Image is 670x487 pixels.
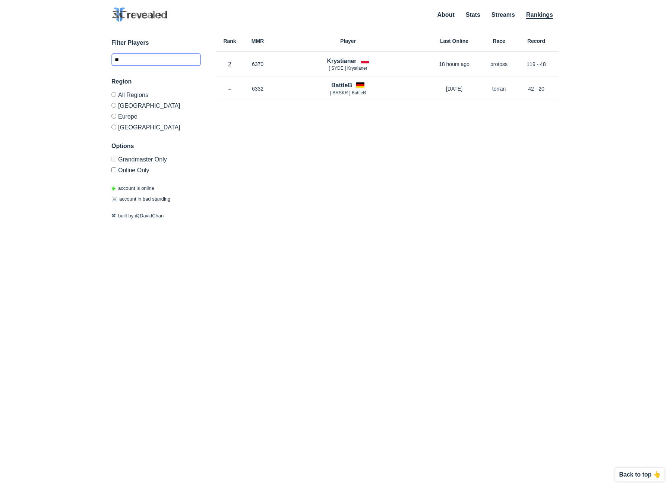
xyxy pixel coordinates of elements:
input: Grandmaster Only [111,157,116,161]
p: – [216,85,244,92]
input: [GEOGRAPHIC_DATA] [111,125,116,129]
h3: Options [111,142,201,151]
span: [ BRSKR ] BattleB [330,90,366,95]
a: Stats [466,12,480,18]
img: SC2 Revealed [111,7,167,22]
label: Europe [111,111,201,122]
h4: BattleB [331,81,352,89]
p: Back to top 👆 [619,472,661,478]
p: 119 - 48 [514,60,559,68]
h6: Last Online [424,38,484,44]
p: 2 [216,60,244,69]
span: [ SYDE ] Krystianer [329,66,367,71]
a: About [437,12,455,18]
h4: Krystianer [327,57,356,65]
h3: Filter Players [111,38,201,47]
input: Europe [111,114,116,119]
p: account in bad standing [111,195,170,203]
input: All Regions [111,92,116,97]
label: [GEOGRAPHIC_DATA] [111,122,201,131]
p: protoss [484,60,514,68]
h3: Region [111,77,201,86]
span: ☠️ [111,196,117,202]
label: [GEOGRAPHIC_DATA] [111,100,201,111]
p: [DATE] [424,85,484,92]
label: Only show accounts currently laddering [111,164,201,173]
label: Only Show accounts currently in Grandmaster [111,157,201,164]
p: terran [484,85,514,92]
a: DavidChan [140,213,164,219]
h6: Race [484,38,514,44]
h6: Player [272,38,424,44]
p: 6370 [244,60,272,68]
span: 🛠 [111,213,116,219]
a: Rankings [526,12,553,19]
input: Online Only [111,167,116,172]
p: account is online [111,185,154,192]
p: 6332 [244,85,272,92]
p: 42 - 20 [514,85,559,92]
p: built by @ [111,212,201,220]
p: 18 hours ago [424,60,484,68]
input: [GEOGRAPHIC_DATA] [111,103,116,108]
label: All Regions [111,92,201,100]
h6: Rank [216,38,244,44]
span: ◉ [111,185,116,191]
a: Streams [492,12,515,18]
h6: MMR [244,38,272,44]
h6: Record [514,38,559,44]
